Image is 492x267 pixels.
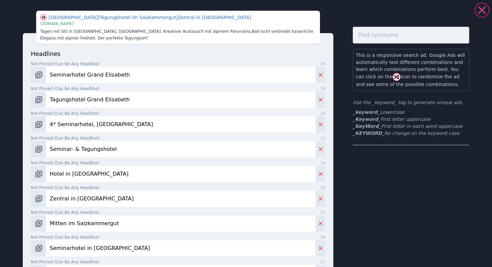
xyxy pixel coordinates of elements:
[320,185,325,191] span: 20
[31,135,99,141] span: Not pinned (Can be any headline)
[36,11,320,44] div: This is just a visual aid. Your CSV will only contain exactly what you add in the form below.
[35,195,43,203] img: pos-.svg
[316,92,325,108] button: Delete
[31,160,99,166] span: Not pinned (Can be any headline)
[316,240,325,256] button: Delete
[31,49,325,58] p: headlines
[35,145,43,153] img: pos-.svg
[353,109,469,137] ul: First letter uppercase
[393,73,401,81] img: shuffle.svg
[316,215,325,232] button: Delete
[320,259,325,265] span: 27
[31,191,46,207] button: Change pinned position
[353,27,469,43] input: Find synonyms
[320,135,325,141] span: 23
[320,110,325,116] span: 26
[353,123,381,129] b: _KeyWord_
[31,259,99,265] span: Not pinned (Can be any headline)
[31,116,46,132] button: Change pinned position
[31,185,99,191] span: Not pinned (Can be any headline)
[35,96,43,104] img: pos-.svg
[320,234,325,240] span: 30
[353,116,381,122] b: _Keyword_
[31,141,46,157] button: Change pinned position
[98,15,99,20] span: |
[35,170,43,178] img: pos-.svg
[31,240,46,256] button: Change pinned position
[353,109,469,116] li: Lowercase
[320,160,325,166] span: 18
[178,15,251,20] span: Zentral in [GEOGRAPHIC_DATA]
[316,141,325,157] button: Delete
[31,209,99,215] span: Not pinned (Can be any headline)
[99,15,178,20] span: Tagungshotel im Salzkammergut
[353,130,384,136] b: _KEYWORD_
[320,61,325,67] span: 28
[35,71,43,79] img: pos-.svg
[316,67,325,83] button: Delete
[353,109,380,115] b: _keyword_
[35,244,43,252] img: pos-.svg
[31,166,46,182] button: Change pinned position
[31,86,99,92] span: Not pinned (Can be any headline)
[31,215,46,232] button: Change pinned position
[316,116,325,132] button: Delete
[40,21,74,26] span: [DOMAIN_NAME]
[316,166,325,182] button: Delete
[353,99,469,106] p: Use the _keyword_ tag to generate unique ads.
[40,14,47,20] span: Show different combination
[31,92,46,108] button: Change pinned position
[35,120,43,128] img: pos-.svg
[353,123,469,130] li: First letter in each word uppercase
[316,191,325,207] button: Delete
[31,110,99,116] span: Not pinned (Can be any headline)
[35,219,43,228] img: pos-.svg
[176,15,178,20] span: |
[356,52,466,88] p: This is a responsive search ad. Google Ads will automatically test different combinations and lea...
[320,209,325,215] span: 23
[40,14,47,21] img: shuffle.svg
[31,234,99,240] span: Not pinned (Can be any headline)
[31,61,99,67] span: Not pinned (Can be any headline)
[31,67,46,83] button: Change pinned position
[40,29,252,34] span: Tagen mit Stil in [GEOGRAPHIC_DATA], [GEOGRAPHIC_DATA]. Kreativer Austausch mit alpinem Panorama.
[320,86,325,92] span: 28
[353,130,469,137] li: No change on the keyword case
[49,15,99,20] span: [GEOGRAPHIC_DATA]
